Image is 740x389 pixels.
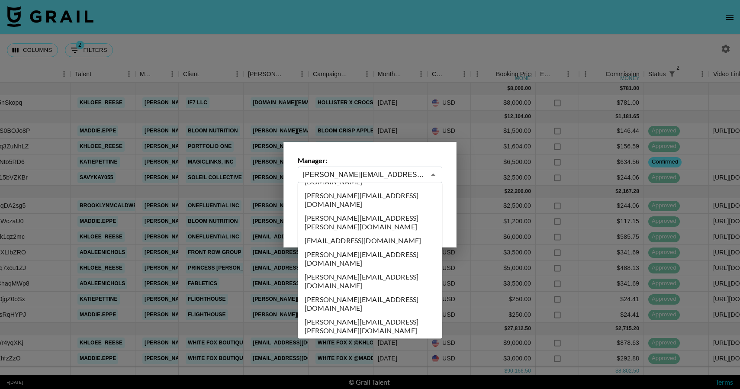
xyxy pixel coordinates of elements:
[298,338,442,360] li: [PERSON_NAME][EMAIL_ADDRESS][PERSON_NAME][DOMAIN_NAME]
[298,270,442,293] li: [PERSON_NAME][EMAIL_ADDRESS][DOMAIN_NAME]
[298,293,442,315] li: [PERSON_NAME][EMAIL_ADDRESS][DOMAIN_NAME]
[427,169,439,181] button: Close
[298,212,442,234] li: [PERSON_NAME][EMAIL_ADDRESS][PERSON_NAME][DOMAIN_NAME]
[298,234,442,248] li: [EMAIL_ADDRESS][DOMAIN_NAME]
[298,315,442,338] li: [PERSON_NAME][EMAIL_ADDRESS][PERSON_NAME][DOMAIN_NAME]
[298,248,442,270] li: [PERSON_NAME][EMAIL_ADDRESS][DOMAIN_NAME]
[298,156,442,165] label: Manager:
[298,189,442,212] li: [PERSON_NAME][EMAIL_ADDRESS][DOMAIN_NAME]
